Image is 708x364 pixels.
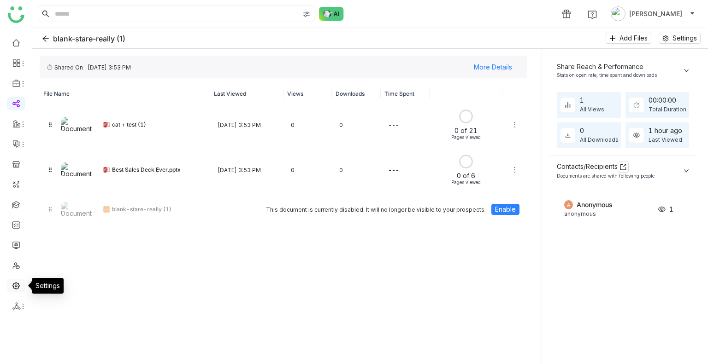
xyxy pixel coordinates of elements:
[32,278,64,294] div: Settings
[580,126,619,136] div: 0
[47,64,131,71] div: Shared On :
[40,31,133,46] button: Back
[303,11,310,18] img: search-type.svg
[611,6,625,21] img: avatar
[649,126,682,136] div: 1 hour ago
[564,210,652,219] div: anonymous
[588,10,597,19] img: help.svg
[103,206,110,213] img: gif.svg
[8,6,24,23] img: logo
[580,105,604,114] div: All Views
[384,90,426,98] p: Time Spent
[658,206,666,213] img: views.svg
[557,162,678,173] div: Contacts/Recipients
[549,156,696,185] div: Contacts/RecipientsDocuments are shared with following people
[495,204,516,214] span: Enable
[580,95,604,105] div: 1
[112,206,203,213] div: blank-stare-really (1)
[649,105,686,114] div: Total Duration
[210,159,283,181] div: [DATE] 3:53 PM
[619,33,648,43] span: Add Files
[564,200,573,209] div: A
[332,159,381,181] div: 0
[557,72,678,79] div: Stats on open rate, time spent and downloads
[629,9,682,19] span: [PERSON_NAME]
[40,86,210,102] th: File Name
[103,121,110,128] img: pptx.svg
[112,166,203,173] div: Best Sales Deck Ever.pptx
[214,90,280,98] p: Last Viewed
[580,136,619,144] div: All Downloads
[609,6,697,21] button: [PERSON_NAME]
[659,33,701,44] button: Settings
[61,117,95,133] img: Document
[669,204,673,214] span: 1
[557,62,678,72] div: Share Reach & Performance
[606,33,651,44] button: Add Files
[61,162,95,178] img: Document
[61,202,95,217] img: Document
[649,95,686,105] div: 00:00:00
[332,86,381,102] th: Downloads
[88,64,131,71] div: [DATE] 3:53 PM
[549,56,696,85] div: Share Reach & PerformanceStats on open rate, time spent and downloads
[112,121,203,128] div: cat + test (1)
[210,196,527,222] div: This document is currently disabled. It will no longer be visible to your prospects.
[649,136,682,144] div: Last Viewed
[381,159,430,181] div: ---
[210,114,283,136] div: [DATE] 3:53 PM
[673,33,697,43] span: Settings
[491,204,519,215] button: Enable
[332,114,381,136] div: 0
[319,7,344,21] img: ask-buddy-normal.svg
[454,127,478,134] div: 0 of 21
[451,134,481,140] div: Pages viewed
[283,159,332,181] div: 0
[283,114,332,136] div: 0
[451,179,481,185] div: Pages viewed
[283,86,332,102] th: Views
[53,33,125,45] span: blank-stare-really (1)
[474,60,512,74] span: More Details
[577,200,652,210] div: Anonymous
[557,173,678,180] div: Documents are shared with following people
[103,166,110,173] img: pptx.svg
[457,172,475,179] div: 0 of 6
[381,114,430,136] div: ---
